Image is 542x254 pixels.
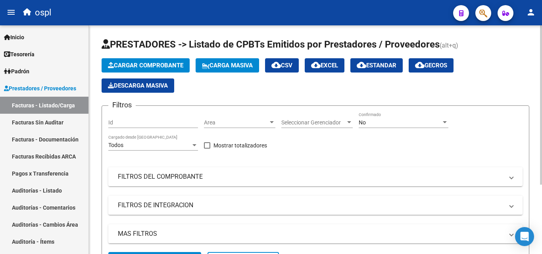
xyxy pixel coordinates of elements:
[350,58,403,73] button: Estandar
[4,67,29,76] span: Padrón
[108,142,123,148] span: Todos
[311,62,338,69] span: EXCEL
[108,99,136,111] h3: Filtros
[440,42,458,49] span: (alt+q)
[196,58,259,73] button: Carga Masiva
[118,172,504,181] mat-panel-title: FILTROS DEL COMPROBANTE
[357,60,366,70] mat-icon: cloud_download
[102,39,440,50] span: PRESTADORES -> Listado de CPBTs Emitidos por Prestadores / Proveedores
[108,196,523,215] mat-expansion-panel-header: FILTROS DE INTEGRACION
[265,58,299,73] button: CSV
[415,62,447,69] span: Gecros
[357,62,396,69] span: Estandar
[102,78,174,93] button: Descarga Masiva
[359,119,366,126] span: No
[204,119,268,126] span: Area
[4,50,35,59] span: Tesorería
[311,60,321,70] mat-icon: cloud_download
[4,33,24,42] span: Inicio
[409,58,454,73] button: Gecros
[108,82,168,89] span: Descarga Masiva
[271,62,292,69] span: CSV
[515,227,534,246] div: Open Intercom Messenger
[118,229,504,238] mat-panel-title: MAS FILTROS
[213,141,267,150] span: Mostrar totalizadores
[271,60,281,70] mat-icon: cloud_download
[35,4,51,21] span: ospl
[108,62,183,69] span: Cargar Comprobante
[281,119,346,126] span: Seleccionar Gerenciador
[202,62,253,69] span: Carga Masiva
[102,58,190,73] button: Cargar Comprobante
[108,167,523,186] mat-expansion-panel-header: FILTROS DEL COMPROBANTE
[102,78,174,93] app-download-masive: Descarga masiva de comprobantes (adjuntos)
[108,224,523,243] mat-expansion-panel-header: MAS FILTROS
[415,60,425,70] mat-icon: cloud_download
[118,201,504,210] mat-panel-title: FILTROS DE INTEGRACION
[4,84,76,93] span: Prestadores / Proveedores
[526,8,536,17] mat-icon: person
[305,58,344,73] button: EXCEL
[6,8,16,17] mat-icon: menu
